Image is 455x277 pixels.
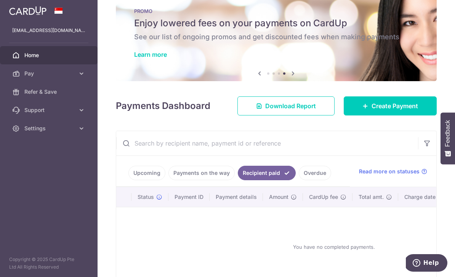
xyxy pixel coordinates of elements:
[24,70,75,77] span: Pay
[359,193,384,201] span: Total amt.
[168,166,235,180] a: Payments on the way
[441,112,455,164] button: Feedback - Show survey
[237,96,335,115] a: Download Report
[238,166,296,180] a: Recipient paid
[444,120,451,147] span: Feedback
[24,106,75,114] span: Support
[168,187,210,207] th: Payment ID
[24,51,75,59] span: Home
[309,193,338,201] span: CardUp fee
[134,51,167,58] a: Learn more
[134,32,418,42] h6: See our list of ongoing promos and get discounted fees when making payments
[134,17,418,29] h5: Enjoy lowered fees on your payments on CardUp
[12,27,85,34] p: [EMAIL_ADDRESS][DOMAIN_NAME]
[344,96,437,115] a: Create Payment
[359,168,427,175] a: Read more on statuses
[116,131,418,155] input: Search by recipient name, payment id or reference
[210,187,263,207] th: Payment details
[9,6,46,15] img: CardUp
[265,101,316,110] span: Download Report
[406,254,447,273] iframe: Opens a widget where you can find more information
[299,166,331,180] a: Overdue
[359,168,420,175] span: Read more on statuses
[138,193,154,201] span: Status
[24,88,75,96] span: Refer & Save
[269,193,288,201] span: Amount
[128,166,165,180] a: Upcoming
[372,101,418,110] span: Create Payment
[134,8,418,14] p: PROMO
[116,99,210,113] h4: Payments Dashboard
[404,193,436,201] span: Charge date
[24,125,75,132] span: Settings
